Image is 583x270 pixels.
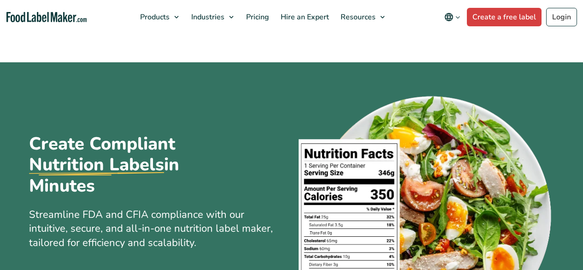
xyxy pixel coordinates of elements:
span: Hire an Expert [278,12,330,22]
a: Create a free label [467,8,542,26]
span: Resources [338,12,377,22]
span: Pricing [243,12,270,22]
u: Nutrition Labels [29,154,164,175]
span: Industries [188,12,225,22]
a: Login [546,8,577,26]
h1: Create Compliant in Minutes [29,133,241,197]
span: Streamline FDA and CFIA compliance with our intuitive, secure, and all-in-one nutrition label mak... [29,208,273,250]
span: Products [137,12,171,22]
